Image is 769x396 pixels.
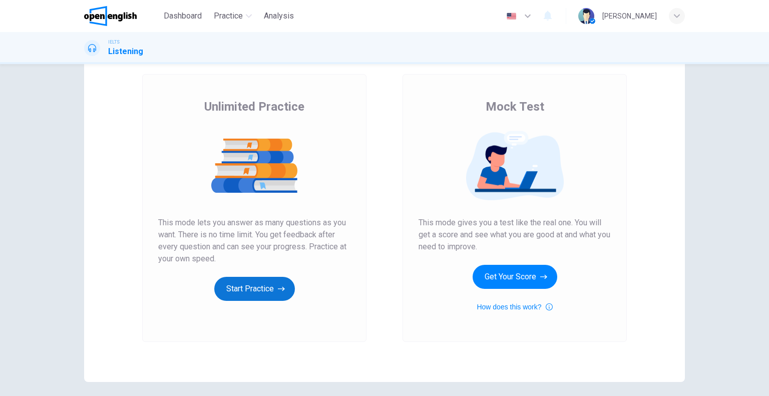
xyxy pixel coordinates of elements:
span: Practice [214,10,243,22]
span: Dashboard [164,10,202,22]
span: Analysis [264,10,294,22]
span: Mock Test [486,99,544,115]
span: IELTS [108,39,120,46]
button: How does this work? [477,301,552,313]
button: Analysis [260,7,298,25]
span: This mode lets you answer as many questions as you want. There is no time limit. You get feedback... [158,217,350,265]
h1: Listening [108,46,143,58]
img: en [505,13,518,20]
button: Practice [210,7,256,25]
span: Unlimited Practice [204,99,304,115]
img: Profile picture [578,8,594,24]
div: [PERSON_NAME] [602,10,657,22]
a: OpenEnglish logo [84,6,160,26]
img: OpenEnglish logo [84,6,137,26]
button: Dashboard [160,7,206,25]
button: Start Practice [214,277,295,301]
button: Get Your Score [473,265,557,289]
span: This mode gives you a test like the real one. You will get a score and see what you are good at a... [419,217,611,253]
